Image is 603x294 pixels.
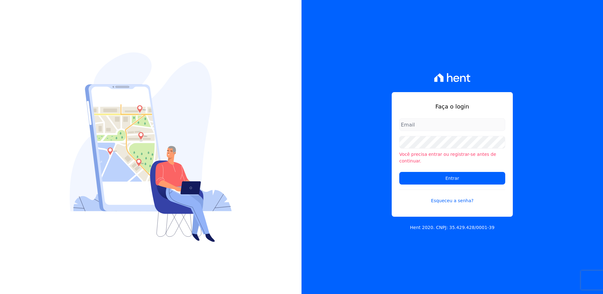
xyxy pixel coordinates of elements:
[399,151,505,164] li: Você precisa entrar ou registrar-se antes de continuar.
[399,172,505,185] input: Entrar
[410,224,495,231] p: Hent 2020. CNPJ: 35.429.428/0001-39
[399,190,505,204] a: Esqueceu a senha?
[70,52,232,242] img: Login
[399,102,505,111] h1: Faça o login
[399,118,505,131] input: Email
